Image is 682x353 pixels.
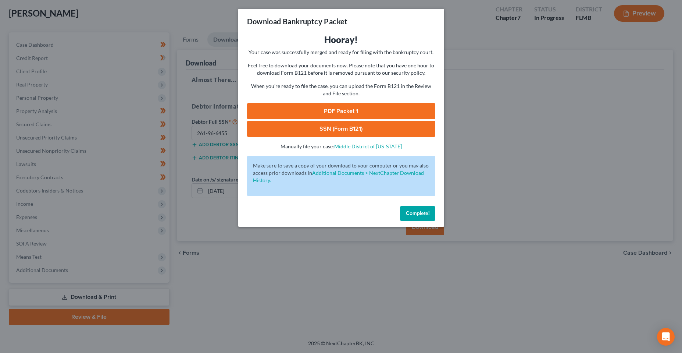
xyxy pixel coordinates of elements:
p: Your case was successfully merged and ready for filing with the bankruptcy court. [247,49,435,56]
p: Manually file your case: [247,143,435,150]
h3: Download Bankruptcy Packet [247,16,348,27]
button: Complete! [400,206,435,221]
h3: Hooray! [247,34,435,46]
a: Additional Documents > NextChapter Download History. [253,170,424,183]
a: PDF Packet 1 [247,103,435,119]
a: Middle District of [US_STATE] [334,143,402,149]
p: Feel free to download your documents now. Please note that you have one hour to download Form B12... [247,62,435,77]
p: Make sure to save a copy of your download to your computer or you may also access prior downloads in [253,162,429,184]
span: Complete! [406,210,429,216]
p: When you're ready to file the case, you can upload the Form B121 in the Review and File section. [247,82,435,97]
div: Open Intercom Messenger [657,328,675,346]
a: SSN (Form B121) [247,121,435,137]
